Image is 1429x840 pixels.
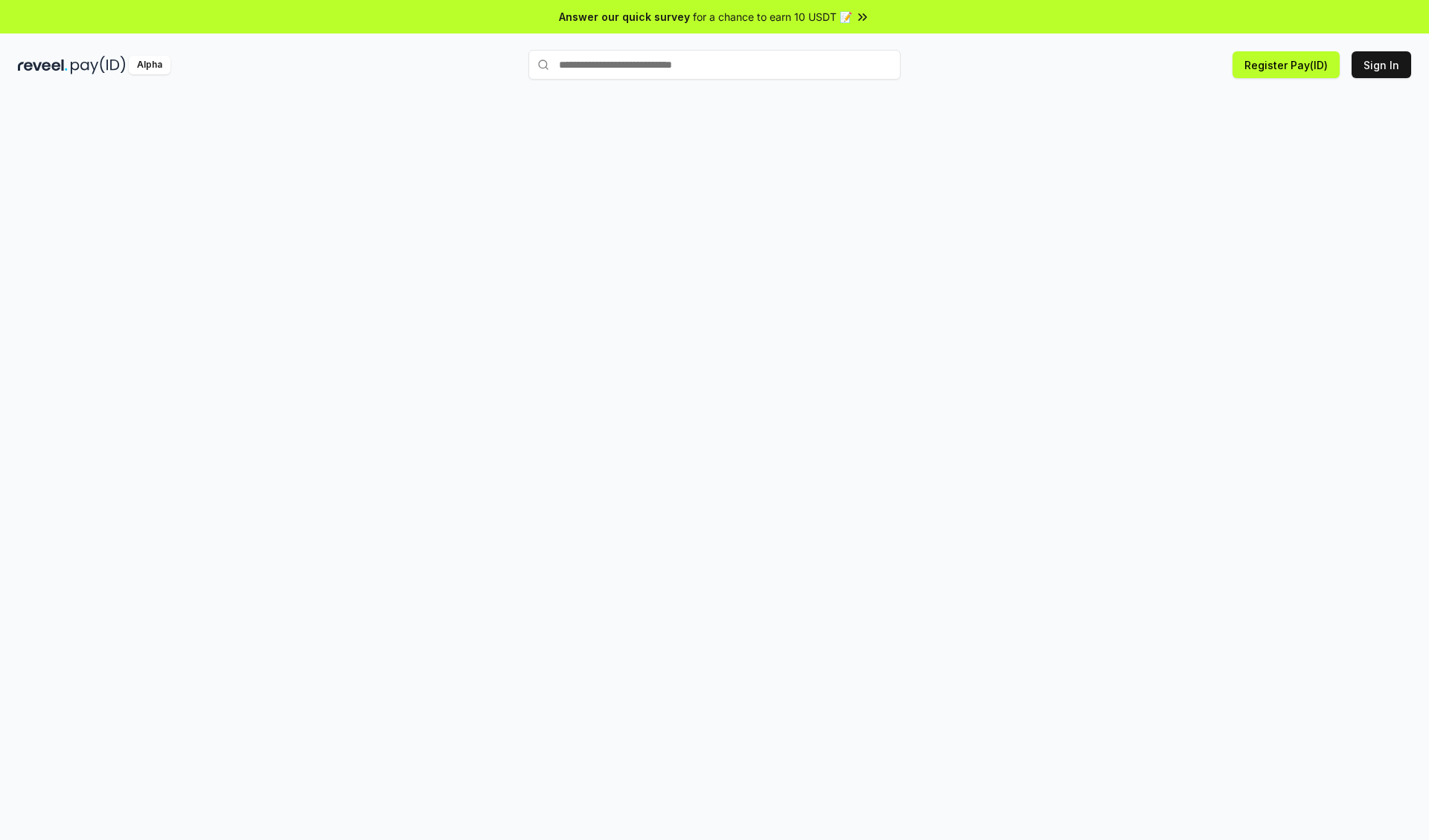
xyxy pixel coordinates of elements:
button: Sign In [1352,51,1411,78]
img: reveel_dark [18,56,68,74]
span: for a chance to earn 10 USDT 📝 [693,9,852,25]
div: Alpha [129,56,170,74]
button: Register Pay(ID) [1233,51,1340,78]
span: Answer our quick survey [559,9,690,25]
img: pay_id [71,56,126,74]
